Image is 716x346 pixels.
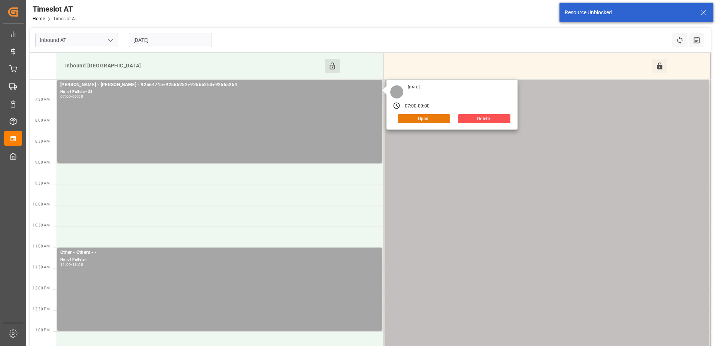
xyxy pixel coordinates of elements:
div: 09:00 [418,103,430,110]
div: - [71,263,72,266]
div: - [417,103,418,110]
span: 8:30 AM [35,139,50,143]
div: Timeslot AT [33,3,77,15]
span: 10:00 AM [33,202,50,206]
button: Open [398,114,450,123]
div: No. of Pallets - [60,257,379,263]
span: 9:30 AM [35,181,50,185]
button: Delete [458,114,510,123]
div: 11:00 [60,263,71,266]
div: 07:00 [405,103,417,110]
div: 13:00 [72,263,83,266]
span: 11:30 AM [33,265,50,269]
span: 9:00 AM [35,160,50,164]
a: Home [33,16,45,21]
div: Inbound [GEOGRAPHIC_DATA] [62,59,325,73]
span: 10:30 AM [33,223,50,227]
div: No. of Pallets - [388,89,706,95]
span: 7:30 AM [35,97,50,101]
span: 1:00 PM [35,328,50,332]
input: Type to search/select [35,33,118,47]
span: 8:00 AM [35,118,50,122]
span: 12:00 PM [33,286,50,290]
div: Other - Others - - [60,249,379,257]
div: 07:00 [60,95,71,98]
div: [DATE] [405,85,422,90]
span: 12:30 PM [33,307,50,311]
div: 09:00 [72,95,83,98]
div: - [71,95,72,98]
div: - - [388,81,706,89]
input: DD-MM-YYYY [129,33,212,47]
span: 11:00 AM [33,244,50,248]
div: Resource Unblocked [565,9,694,16]
button: open menu [104,34,116,46]
div: No. of Pallets - 38 [60,89,379,95]
div: [PERSON_NAME] - [PERSON_NAME] - 92564745+92565252+92565253+92565254 [60,81,379,89]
